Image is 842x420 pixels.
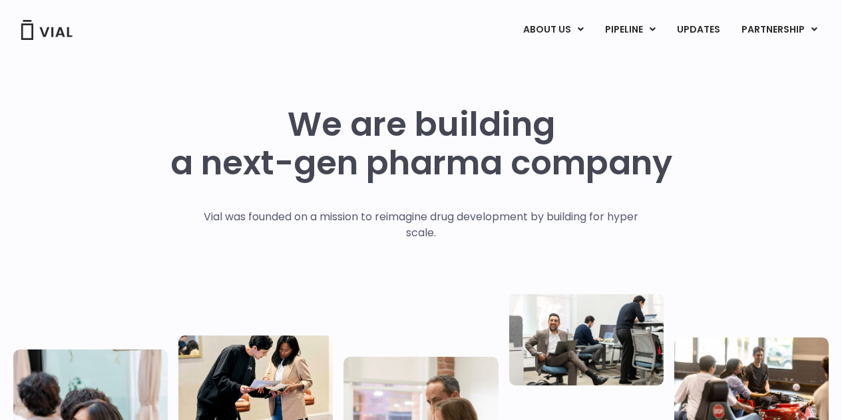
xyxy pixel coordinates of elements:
a: UPDATES [666,19,730,41]
h1: We are building a next-gen pharma company [170,105,672,182]
p: Vial was founded on a mission to reimagine drug development by building for hyper scale. [190,209,652,241]
img: Vial Logo [20,20,73,40]
a: PIPELINEMenu Toggle [594,19,666,41]
a: PARTNERSHIPMenu Toggle [731,19,828,41]
a: ABOUT USMenu Toggle [513,19,594,41]
img: Three people working in an office [509,292,664,385]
